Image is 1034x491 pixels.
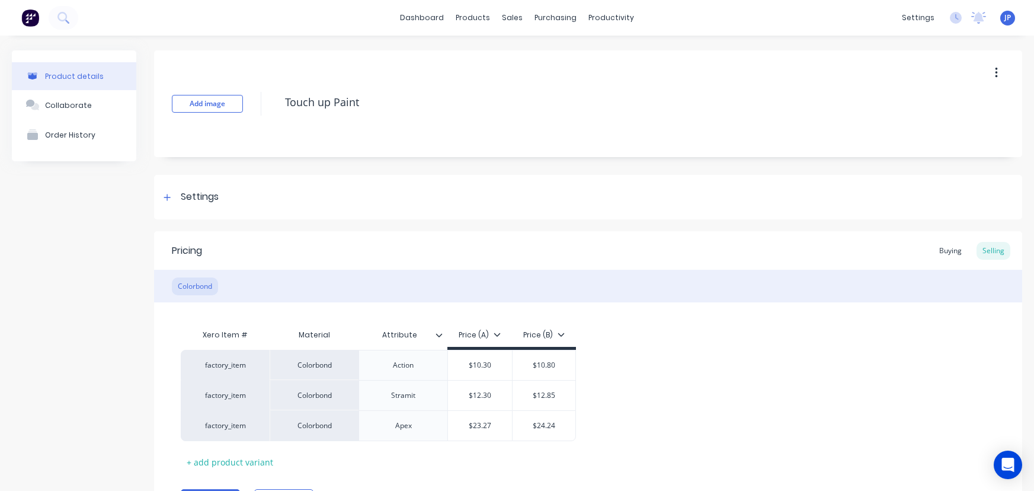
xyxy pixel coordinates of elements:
div: Price (A) [459,330,501,340]
div: productivity [582,9,640,27]
div: + add product variant [181,453,279,471]
div: Colorbond [270,350,358,380]
div: factory_itemColorbondApex$23.27$24.24 [181,410,576,441]
button: Add image [172,95,243,113]
div: Settings [181,190,219,205]
div: Open Intercom Messenger [994,451,1022,479]
img: Factory [21,9,39,27]
div: factory_itemColorbondStramit$12.30$12.85 [181,380,576,410]
div: Order History [45,130,95,139]
div: Xero Item # [181,323,270,347]
div: Apex [374,418,433,433]
button: Collaborate [12,90,136,120]
div: Buying [933,242,968,260]
div: factory_itemColorbondAction$10.30$10.80 [181,350,576,380]
div: Attribute [358,320,440,350]
div: Pricing [172,244,202,258]
button: Product details [12,62,136,90]
div: $10.30 [448,350,512,380]
div: sales [496,9,529,27]
div: Colorbond [270,410,358,441]
div: factory_item [193,420,258,431]
a: dashboard [394,9,450,27]
div: Colorbond [270,380,358,410]
div: factory_item [193,390,258,401]
div: settings [896,9,940,27]
div: $23.27 [448,411,512,441]
div: factory_item [193,360,258,371]
div: Attribute [358,323,447,347]
div: Stramit [374,388,433,403]
div: $12.30 [448,381,512,410]
div: $12.85 [513,381,576,410]
textarea: Touch up Paint [279,88,945,116]
div: Action [374,358,433,373]
div: Price (B) [523,330,565,340]
div: products [450,9,496,27]
div: Selling [977,242,1010,260]
span: JP [1004,12,1011,23]
button: Order History [12,120,136,149]
div: Collaborate [45,101,92,110]
div: $10.80 [513,350,576,380]
div: $24.24 [513,411,576,441]
div: Colorbond [172,278,218,295]
div: Product details [45,72,104,81]
div: Material [270,323,358,347]
div: purchasing [529,9,582,27]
